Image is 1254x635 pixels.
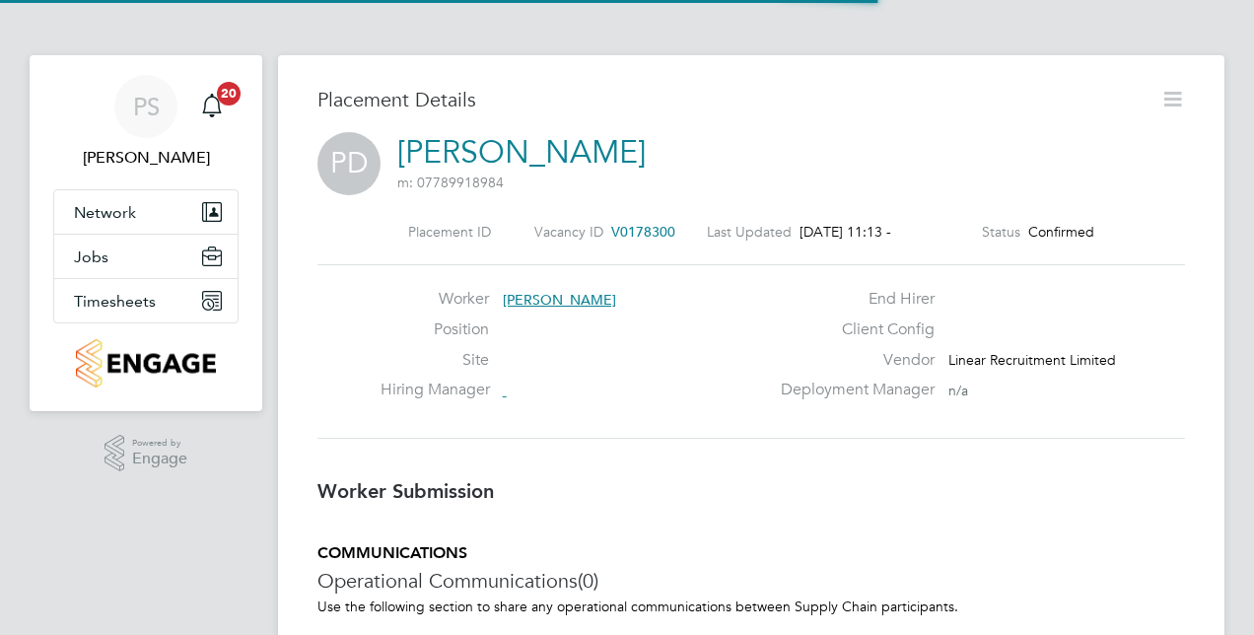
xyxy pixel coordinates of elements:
[408,223,491,241] label: Placement ID
[317,87,1146,112] h3: Placement Details
[381,380,489,400] label: Hiring Manager
[381,319,489,340] label: Position
[397,174,504,191] span: m: 07789918984
[948,382,968,399] span: n/a
[317,568,1185,594] h3: Operational Communications
[948,351,1116,369] span: Linear Recruitment Limited
[132,451,187,467] span: Engage
[317,132,381,195] span: PD
[104,435,188,472] a: Powered byEngage
[74,203,136,222] span: Network
[381,350,489,371] label: Site
[53,339,239,388] a: Go to home page
[611,223,675,241] span: V0178300
[217,82,241,106] span: 20
[769,319,935,340] label: Client Config
[76,339,215,388] img: countryside-properties-logo-retina.png
[578,568,598,594] span: (0)
[317,479,494,503] b: Worker Submission
[317,543,1185,564] h5: COMMUNICATIONS
[534,223,603,241] label: Vacancy ID
[132,435,187,452] span: Powered by
[503,291,616,309] span: [PERSON_NAME]
[54,235,238,278] button: Jobs
[53,75,239,170] a: PS[PERSON_NAME]
[53,146,239,170] span: Paul Smith
[30,55,262,411] nav: Main navigation
[54,279,238,322] button: Timesheets
[707,223,792,241] label: Last Updated
[800,223,891,241] span: [DATE] 11:13 -
[54,190,238,234] button: Network
[769,289,935,310] label: End Hirer
[133,94,160,119] span: PS
[317,598,1185,615] p: Use the following section to share any operational communications between Supply Chain participants.
[74,292,156,311] span: Timesheets
[769,380,935,400] label: Deployment Manager
[982,223,1020,241] label: Status
[397,133,646,172] a: [PERSON_NAME]
[192,75,232,138] a: 20
[74,247,108,266] span: Jobs
[769,350,935,371] label: Vendor
[381,289,489,310] label: Worker
[1028,223,1094,241] span: Confirmed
